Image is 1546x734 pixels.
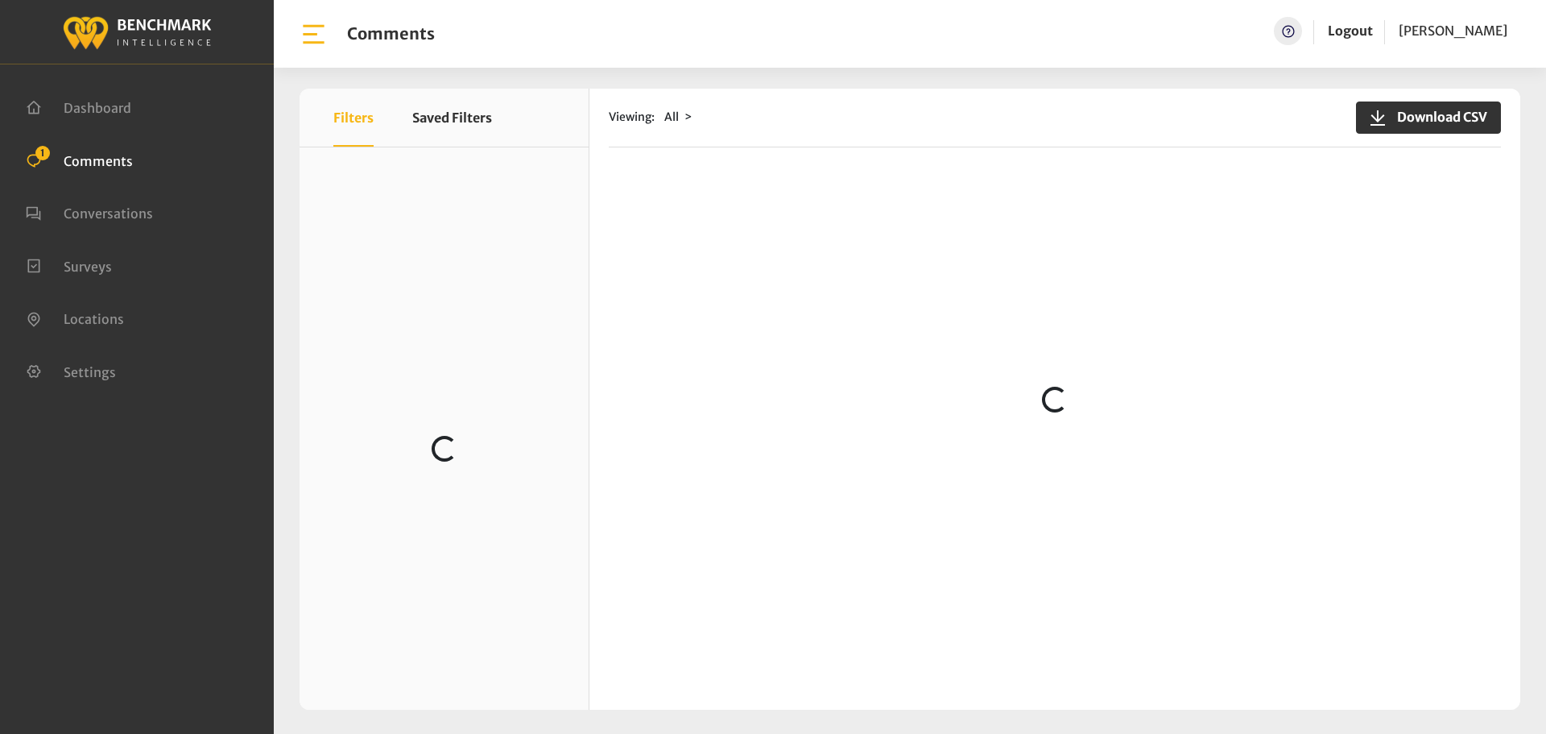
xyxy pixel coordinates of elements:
span: Conversations [64,205,153,222]
span: 1 [35,146,50,160]
a: Locations [26,309,124,326]
span: All [664,110,679,124]
button: Filters [333,89,374,147]
img: benchmark [62,12,212,52]
button: Saved Filters [412,89,492,147]
a: Comments 1 [26,151,133,168]
img: bar [300,20,328,48]
span: Download CSV [1387,107,1487,126]
a: [PERSON_NAME] [1399,17,1507,45]
span: Dashboard [64,100,131,116]
span: Surveys [64,258,112,274]
a: Logout [1328,23,1373,39]
a: Dashboard [26,98,131,114]
span: Locations [64,311,124,327]
a: Logout [1328,17,1373,45]
span: Settings [64,363,116,379]
span: [PERSON_NAME] [1399,23,1507,39]
span: Comments [64,152,133,168]
h1: Comments [347,24,435,44]
span: Viewing: [609,109,655,126]
a: Surveys [26,257,112,273]
button: Download CSV [1356,102,1501,134]
a: Settings [26,363,116,379]
a: Conversations [26,204,153,220]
